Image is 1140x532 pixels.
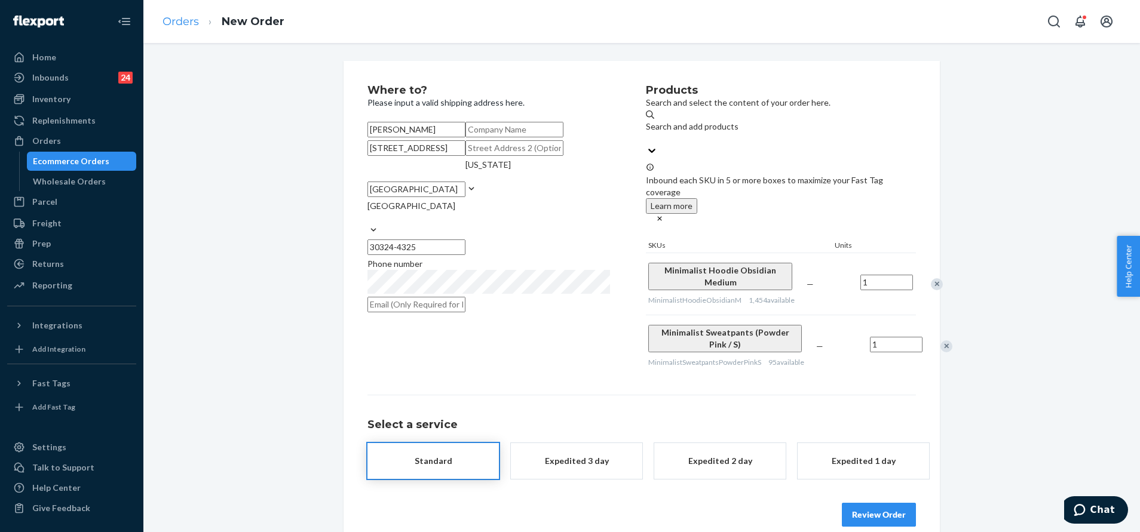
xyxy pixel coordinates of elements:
div: Parcel [32,196,57,208]
div: Expedited 3 day [529,455,624,467]
button: close [655,214,664,226]
div: Prep [32,238,51,250]
img: Flexport logo [13,16,64,27]
a: Inbounds24 [7,68,136,87]
span: MinimalistSweatpantsPowderPinkS [648,358,761,367]
span: Minimalist Sweatpants (Powder Pink / S) [661,327,789,349]
h1: Select a service [367,419,916,431]
button: Standard [367,443,499,479]
div: Search and add products [646,121,738,133]
span: Minimalist Hoodie Obsidian Medium [664,265,776,287]
div: Expedited 1 day [816,455,911,467]
a: Prep [7,234,136,253]
span: — [807,279,814,289]
div: Inbound each SKU in 5 or more boxes to maximize your Fast Tag coverage [646,162,916,226]
input: Street Address [367,140,465,156]
input: Company Name [465,122,563,137]
div: 24 [118,72,133,84]
div: Integrations [32,319,82,331]
button: Expedited 3 day [511,443,642,479]
div: Inbounds [32,72,69,84]
input: [GEOGRAPHIC_DATA] [367,212,369,224]
span: Phone number [367,259,422,269]
input: Email (Only Required for International) [367,297,465,312]
button: Expedited 1 day [798,443,929,479]
button: Learn more [646,198,697,214]
button: Integrations [7,316,136,335]
input: Quantity [860,275,913,290]
div: Inventory [32,93,71,105]
input: Quantity [870,337,923,352]
p: Search and select the content of your order here. [646,97,916,109]
p: Please input a valid shipping address here. [367,97,610,109]
a: Ecommerce Orders [27,152,137,171]
div: Give Feedback [32,502,90,514]
input: City [367,182,465,197]
a: Parcel [7,192,136,211]
a: Reporting [7,276,136,295]
div: Wholesale Orders [33,176,106,187]
div: SKUs [646,240,832,253]
h2: Products [646,85,916,97]
div: Talk to Support [32,462,94,473]
span: MinimalistHoodieObsidianM [648,296,741,305]
button: Open Search Box [1042,10,1066,33]
div: Fast Tags [32,377,71,389]
span: — [816,341,823,351]
a: Help Center [7,478,136,497]
span: 95 available [768,358,804,367]
button: Expedited 2 day [654,443,786,479]
a: Add Integration [7,340,136,359]
div: Ecommerce Orders [33,155,109,167]
input: [US_STATE] [465,171,467,183]
button: Open account menu [1095,10,1118,33]
div: Standard [385,455,481,467]
h2: Where to? [367,85,610,97]
div: Home [32,51,56,63]
input: Street Address 2 (Optional) [465,140,563,156]
div: Help Center [32,482,81,494]
input: First & Last Name [367,122,465,137]
a: Wholesale Orders [27,172,137,191]
div: Reporting [32,279,72,291]
input: ZIP Code [367,239,465,255]
button: Give Feedback [7,499,136,518]
iframe: Opens a widget where you can chat to one of our agents [1064,496,1128,526]
button: Open notifications [1068,10,1092,33]
a: Returns [7,254,136,273]
button: Help Center [1117,236,1140,297]
div: [US_STATE] [465,159,511,171]
ol: breadcrumbs [153,4,294,39]
button: Minimalist Sweatpants (Powder Pink / S) [648,325,802,352]
div: Remove Item [940,340,952,352]
a: Orders [7,131,136,150]
button: Talk to Support [7,458,136,477]
button: Minimalist Hoodie Obsidian Medium [648,263,792,290]
div: Add Fast Tag [32,402,75,412]
div: Freight [32,217,62,229]
a: Inventory [7,90,136,109]
a: Home [7,48,136,67]
a: Replenishments [7,111,136,130]
a: Freight [7,214,136,233]
a: Orders [163,15,199,28]
span: 1,454 available [749,296,795,305]
div: Add Integration [32,344,85,354]
a: Add Fast Tag [7,398,136,417]
button: Review Order [842,503,916,527]
div: Settings [32,441,66,453]
div: Returns [32,258,64,270]
div: Units [832,240,886,253]
div: Orders [32,135,61,147]
button: Fast Tags [7,374,136,393]
input: Search and add products [646,133,647,144]
button: Close Navigation [112,10,136,33]
a: Settings [7,438,136,457]
div: Replenishments [32,115,96,127]
div: Remove Item [931,278,943,290]
a: New Order [222,15,284,28]
div: [GEOGRAPHIC_DATA] [367,200,455,212]
div: Expedited 2 day [672,455,768,467]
